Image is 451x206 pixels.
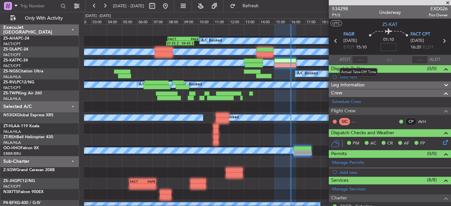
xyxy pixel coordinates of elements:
[237,4,265,8] span: Refresh
[167,41,180,45] div: 07:55 Z
[168,37,183,41] div: FACT
[152,18,168,24] div: 07:00
[3,58,17,62] span: ZS-KAT
[3,96,21,101] a: FALA/HLA
[423,44,433,51] span: ELDT
[3,37,29,41] a: ZS-AHAPC-24
[340,74,448,80] div: Add new
[122,18,137,24] div: 05:00
[3,146,21,150] span: OO-HHO
[339,56,350,63] span: ATOT
[331,177,348,184] span: Services
[410,38,424,44] span: [DATE]
[290,18,305,24] div: 16:00
[3,69,43,73] a: ZS-NGSCitation Ultra
[332,5,348,12] span: 534298
[370,140,376,147] span: AC
[404,140,409,147] span: AF
[429,5,448,12] span: EXD026
[320,18,336,24] div: 18:00
[3,91,18,95] span: ZS-TWP
[227,1,267,11] button: Refresh
[183,18,198,24] div: 09:00
[427,176,437,183] span: (8/8)
[352,119,367,125] div: - -
[332,159,364,166] a: Manage Permits
[3,58,28,62] a: ZS-KATPC-24
[339,118,350,125] div: SIC
[142,179,155,183] div: FAPE
[3,190,44,194] a: N387TSFalcon 900EX
[168,18,183,24] div: 08:00
[91,18,107,24] div: 03:00
[3,135,17,139] span: ZT-REH
[3,69,18,73] span: ZS-NGS
[3,135,53,139] a: ZT-REHBell Helicopter 430
[410,31,430,38] span: FACT CPT
[331,65,365,73] span: Dispatch To-Dos
[3,74,21,79] a: FALA/HLA
[3,91,42,95] a: ZS-TWPKing Air 260
[183,37,199,41] div: FALE
[3,124,39,128] a: ZT-HLAA-119 Koala
[107,18,122,24] div: 04:00
[331,81,365,89] span: Leg Information
[137,18,152,24] div: 06:00
[201,36,222,46] div: A/C Booked
[198,18,214,24] div: 10:00
[3,190,18,194] span: N387TS
[332,186,365,193] a: Manage Services
[387,140,393,147] span: CR
[353,140,359,147] span: PM
[3,80,17,84] span: ZS-RVL
[420,140,425,147] span: FP
[427,150,437,157] span: (0/0)
[343,44,354,51] span: ETOT
[418,119,433,125] a: AVH
[3,85,21,90] a: FACT/CPT
[352,56,368,64] input: --:--
[340,68,377,76] div: Actual Take-Off Time
[3,201,17,205] span: P4-BFX
[3,37,18,41] span: ZS-AHA
[3,140,21,145] a: FALA/HLA
[330,20,342,26] button: UTC
[410,44,421,51] span: 16:20
[3,124,17,128] span: ZT-HLA
[382,21,398,28] span: ZS-KAT
[3,42,21,47] a: FACT/CPT
[331,150,347,158] span: Permits
[3,168,55,172] a: Z-SGWGrand Caravan 208B
[85,13,111,19] div: [DATE] - [DATE]
[3,151,21,156] a: EBBR/BRU
[3,179,35,183] a: ZS-JHGPC12/NG
[3,113,17,117] span: N53GX
[3,80,34,84] a: ZS-RVLPC12/NG
[244,18,259,24] div: 13:00
[429,12,448,18] span: Pos Owner
[383,37,394,43] span: 01:10
[259,18,275,24] div: 14:00
[356,44,367,51] span: 15:10
[180,41,194,45] div: 09:45 Z
[331,107,356,115] span: Flight Crew
[305,18,320,24] div: 17:00
[3,48,28,51] a: ZS-DLAPC-24
[331,129,394,137] span: Dispatch Checks and Weather
[3,48,17,51] span: ZS-DLA
[139,80,166,90] div: A/C Unavailable
[343,38,357,44] span: [DATE]
[427,65,437,72] span: (0/0)
[331,89,342,97] span: Crew
[297,69,318,79] div: A/C Booked
[406,118,416,125] div: CP
[429,56,440,63] span: ALDT
[3,146,39,150] a: OO-HHOFalcon 8X
[130,184,143,188] div: -
[181,80,202,90] div: A/C Booked
[340,169,448,175] div: Add new
[3,52,21,57] a: FACT/CPT
[3,63,21,68] a: FACT/CPT
[332,99,361,105] a: Schedule Crew
[331,194,347,202] span: Charter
